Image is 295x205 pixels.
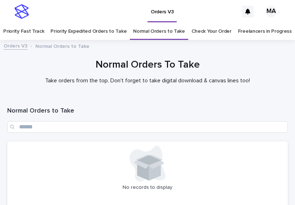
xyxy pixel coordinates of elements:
p: No records to display [12,184,283,191]
a: Check Your Order [191,23,232,40]
h1: Normal Orders to Take [7,107,288,115]
a: Normal Orders to Take [133,23,185,40]
a: Priority Expedited Orders to Take [50,23,127,40]
h1: Normal Orders To Take [7,58,288,72]
input: Search [7,121,288,133]
a: Freelancers in Progress [238,23,292,40]
div: MA [265,6,277,17]
p: Normal Orders to Take [35,42,89,50]
a: Priority Fast Track [3,23,44,40]
p: Take orders from the top. Don't forget to take digital download & canvas lines too! [7,77,288,84]
img: stacker-logo-s-only.png [14,4,29,19]
a: Orders V3 [4,41,27,50]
